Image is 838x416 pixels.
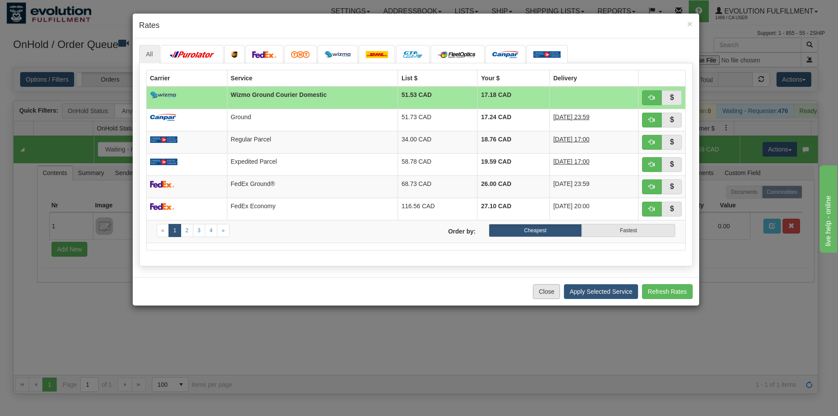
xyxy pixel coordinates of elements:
img: wizmo.png [325,51,351,58]
td: 6 Days [550,153,638,175]
a: All [139,45,160,63]
td: 26.00 CAD [477,175,550,198]
th: Carrier [146,70,227,86]
img: dhl.png [366,51,388,58]
img: FedEx.png [150,203,175,210]
a: Next [217,224,230,237]
a: 1 [168,224,181,237]
img: CarrierLogo_10182.png [438,51,477,58]
th: Service [227,70,398,86]
td: 34.00 CAD [398,131,477,153]
span: [DATE] 20:00 [553,203,590,210]
span: [DATE] 17:00 [553,136,590,143]
img: tnt.png [291,51,310,58]
td: 19.59 CAD [477,153,550,175]
img: FedEx.png [150,181,175,188]
img: Canada_post.png [533,51,561,58]
img: campar.png [492,51,519,58]
img: FedEx.png [252,51,277,58]
a: Previous [157,224,169,237]
div: live help - online [7,5,81,16]
label: Fastest [582,224,675,237]
td: 8 Days [550,131,638,153]
span: [DATE] 17:00 [553,158,590,165]
img: wizmo.png [150,92,176,99]
a: 3 [193,224,206,237]
td: Wizmo Ground Courier Domestic [227,86,398,109]
td: 6 Days [550,109,638,131]
label: Cheapest [489,224,582,237]
td: Ground [227,109,398,131]
th: Delivery [550,70,638,86]
span: [DATE] 23:59 [553,113,590,120]
img: Canada_post.png [150,158,178,165]
td: FedEx Economy [227,198,398,220]
td: 18.76 CAD [477,131,550,153]
iframe: chat widget [818,163,837,252]
a: 4 [205,224,217,237]
td: 58.78 CAD [398,153,477,175]
h4: Rates [139,20,693,31]
td: FedEx Ground® [227,175,398,198]
td: 27.10 CAD [477,198,550,220]
td: 68.73 CAD [398,175,477,198]
img: purolator.png [168,51,216,58]
td: 51.53 CAD [398,86,477,109]
label: Order by: [416,224,482,236]
td: 116.56 CAD [398,198,477,220]
button: Apply Selected Service [564,284,638,299]
img: CarrierLogo_10191.png [403,51,423,58]
span: × [687,19,692,29]
img: campar.png [150,114,176,121]
td: Regular Parcel [227,131,398,153]
span: » [222,227,225,234]
td: 51.73 CAD [398,109,477,131]
img: ups.png [231,51,237,58]
th: List $ [398,70,477,86]
img: Canada_post.png [150,136,178,143]
button: Close [533,284,560,299]
td: 17.18 CAD [477,86,550,109]
td: 17.24 CAD [477,109,550,131]
span: « [161,227,165,234]
a: 2 [181,224,193,237]
span: [DATE] 23:59 [553,180,590,187]
th: Your $ [477,70,550,86]
button: Refresh Rates [642,284,692,299]
button: Close [687,19,692,28]
td: Expedited Parcel [227,153,398,175]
